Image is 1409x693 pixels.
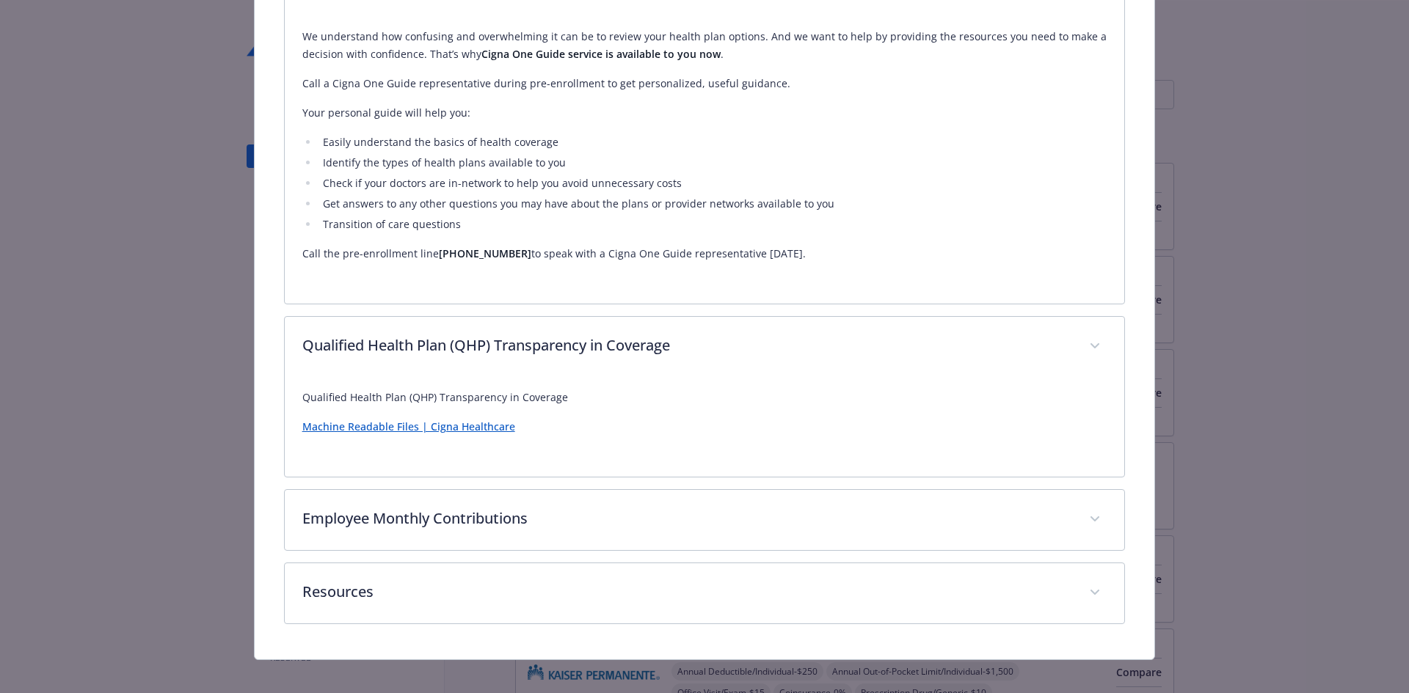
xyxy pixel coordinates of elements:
p: We understand how confusing and overwhelming it can be to review your health plan options. And we... [302,28,1107,63]
li: Transition of care questions [318,216,1107,233]
div: Qualified Health Plan (QHP) Transparency in Coverage [285,377,1125,477]
p: Qualified Health Plan (QHP) Transparency in Coverage [302,334,1072,356]
p: Your personal guide will help you: [302,104,1107,122]
li: Identify the types of health plans available to you [318,154,1107,172]
p: Call a Cigna One Guide representative during pre-enrollment to get personalized, useful guidance. [302,75,1107,92]
p: Call the pre-enrollment line to speak with a Cigna One Guide representative [DATE]. [302,245,1107,263]
p: Qualified Health Plan (QHP) Transparency in Coverage [302,389,1107,406]
p: Resources [302,581,1072,603]
li: Get answers to any other questions you may have about the plans or provider networks available to... [318,195,1107,213]
strong: [PHONE_NUMBER] [439,246,531,260]
div: Qualified Health Plan (QHP) Transparency in Coverage [285,317,1125,377]
strong: Cigna One Guide service is available to you now [481,47,721,61]
li: Check if your doctors are in-network to help you avoid unnecessary costs [318,175,1107,192]
div: Cigna One Guide: Pre-Enrollment Assistance [285,16,1125,304]
li: Easily understand the basics of health coverage [318,133,1107,151]
div: Resources [285,563,1125,623]
p: Employee Monthly Contributions [302,507,1072,529]
div: Employee Monthly Contributions [285,490,1125,550]
a: Machine Readable Files | Cigna Healthcare [302,419,515,433]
